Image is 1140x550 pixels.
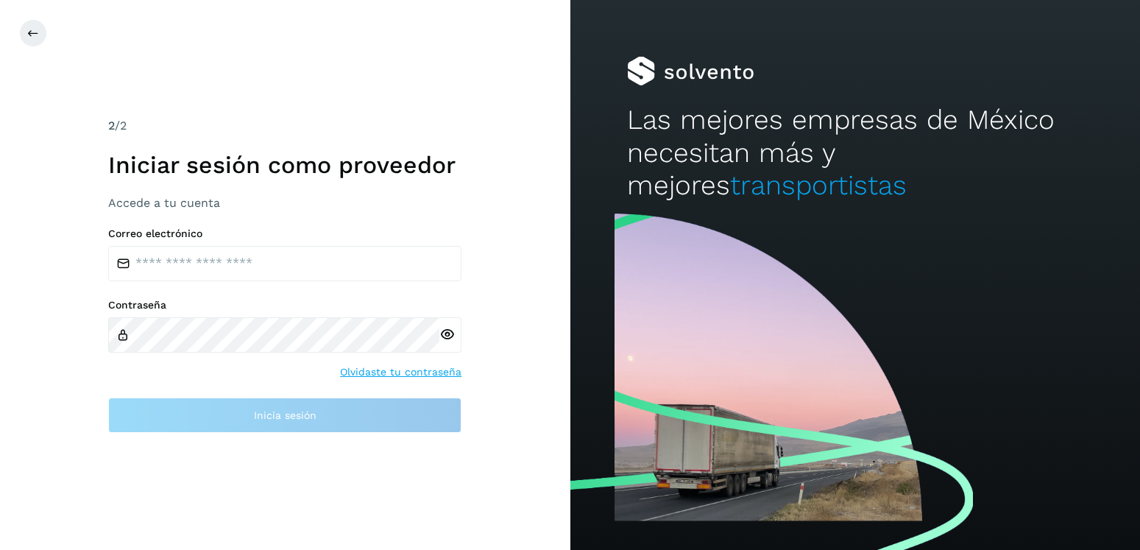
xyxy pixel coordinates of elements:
[108,151,461,179] h1: Iniciar sesión como proveedor
[108,228,461,240] label: Correo electrónico
[340,364,461,380] a: Olvidaste tu contraseña
[108,196,461,210] h3: Accede a tu cuenta
[108,117,461,135] div: /2
[627,104,1083,202] h2: Las mejores empresas de México necesitan más y mejores
[254,410,316,420] span: Inicia sesión
[108,299,461,311] label: Contraseña
[108,119,115,133] span: 2
[108,398,461,433] button: Inicia sesión
[730,169,907,201] span: transportistas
